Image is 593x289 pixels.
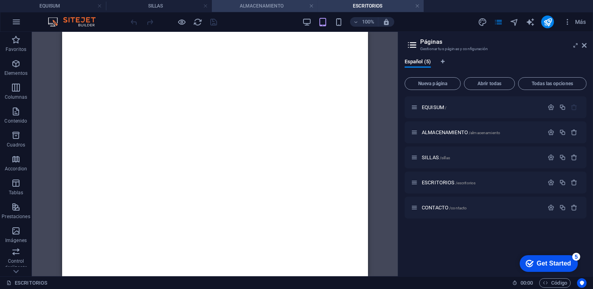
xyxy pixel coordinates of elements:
div: ESCRITORIOS/escritorios [419,180,544,185]
button: design [478,17,487,27]
button: publish [541,16,554,28]
div: Eliminar [571,179,578,186]
div: Get Started [23,9,58,16]
div: Eliminar [571,129,578,136]
div: Configuración [548,204,554,211]
span: Abrir todas [468,81,511,86]
button: Usercentrics [577,278,587,288]
div: CONTACTO/contacto [419,205,544,210]
p: Imágenes [5,237,27,244]
i: Al redimensionar, ajustar el nivel de zoom automáticamente para ajustarse al dispositivo elegido. [383,18,390,25]
h6: Tiempo de la sesión [512,278,533,288]
div: Eliminar [571,154,578,161]
h3: Gestionar tus páginas y configuración [420,45,571,53]
div: SILLAS/sillas [419,155,544,160]
p: Tablas [9,189,23,196]
span: Haz clic para abrir la página [422,154,450,160]
i: Publicar [543,18,552,27]
span: Haz clic para abrir la página [422,104,446,110]
i: Páginas (Ctrl+Alt+S) [494,18,503,27]
h4: ALMACENAMIENTO [212,2,318,10]
div: Duplicar [559,104,566,111]
a: Haz clic para cancelar la selección y doble clic para abrir páginas [6,278,47,288]
span: / [445,105,446,110]
i: Volver a cargar página [194,18,203,27]
button: pages [493,17,503,27]
div: Configuración [548,154,554,161]
h4: SILLAS [106,2,212,10]
div: Pestañas de idiomas [405,59,587,74]
div: Configuración [548,104,554,111]
span: Todas las opciones [522,81,583,86]
span: CONTACTO [422,205,467,211]
h4: ESCRITORIOS [318,2,424,10]
div: Duplicar [559,204,566,211]
i: Navegador [510,18,519,27]
span: Español (5) [405,57,431,68]
h6: 100% [362,17,375,27]
button: Código [539,278,571,288]
span: /escritorios [456,181,476,185]
button: text_generator [525,17,535,27]
span: Nueva página [408,81,457,86]
p: Favoritos [6,46,26,53]
div: Duplicar [559,129,566,136]
span: ESCRITORIOS [422,180,476,186]
div: Get Started 5 items remaining, 0% complete [6,4,65,21]
span: 00 00 [521,278,533,288]
span: ALMACENAMIENTO [422,129,500,135]
p: Cuadros [7,142,25,148]
div: Eliminar [571,204,578,211]
span: /contacto [449,206,467,210]
button: reload [193,17,203,27]
button: Haz clic para salir del modo de previsualización y seguir editando [177,17,187,27]
p: Accordion [5,166,27,172]
h2: Páginas [420,38,587,45]
div: EQUISUM/ [419,105,544,110]
span: Código [543,278,567,288]
i: Diseño (Ctrl+Alt+Y) [478,18,487,27]
span: Más [564,18,586,26]
span: /almacenamiento [469,131,500,135]
div: Configuración [548,179,554,186]
p: Columnas [5,94,27,100]
button: Abrir todas [464,77,515,90]
div: ALMACENAMIENTO/almacenamiento [419,130,544,135]
button: Nueva página [405,77,461,90]
p: Prestaciones [2,213,30,220]
div: Duplicar [559,179,566,186]
p: Elementos [4,70,27,76]
div: Duplicar [559,154,566,161]
img: Editor Logo [46,17,106,27]
i: AI Writer [526,18,535,27]
div: 5 [59,2,67,10]
div: La página principal no puede eliminarse [571,104,578,111]
button: navigator [509,17,519,27]
span: /sillas [440,156,450,160]
button: Todas las opciones [518,77,587,90]
p: Contenido [4,118,27,124]
button: 100% [350,17,378,27]
button: Más [560,16,589,28]
span: : [526,280,527,286]
div: Configuración [548,129,554,136]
